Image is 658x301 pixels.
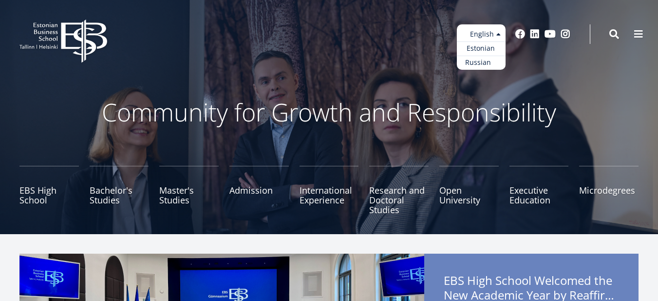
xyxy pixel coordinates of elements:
[229,166,289,215] a: Admission
[71,98,587,127] p: Community for Growth and Responsibility
[457,41,506,56] a: Estonian
[457,56,506,70] a: Russian
[509,166,569,215] a: Executive Education
[159,166,219,215] a: Master's Studies
[515,29,525,39] a: Facebook
[439,166,499,215] a: Open University
[579,166,639,215] a: Microdegrees
[545,29,556,39] a: Youtube
[300,166,359,215] a: International Experience
[530,29,540,39] a: Linkedin
[19,166,79,215] a: EBS High School
[90,166,149,215] a: Bachelor's Studies
[369,166,429,215] a: Research and Doctoral Studies
[561,29,570,39] a: Instagram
